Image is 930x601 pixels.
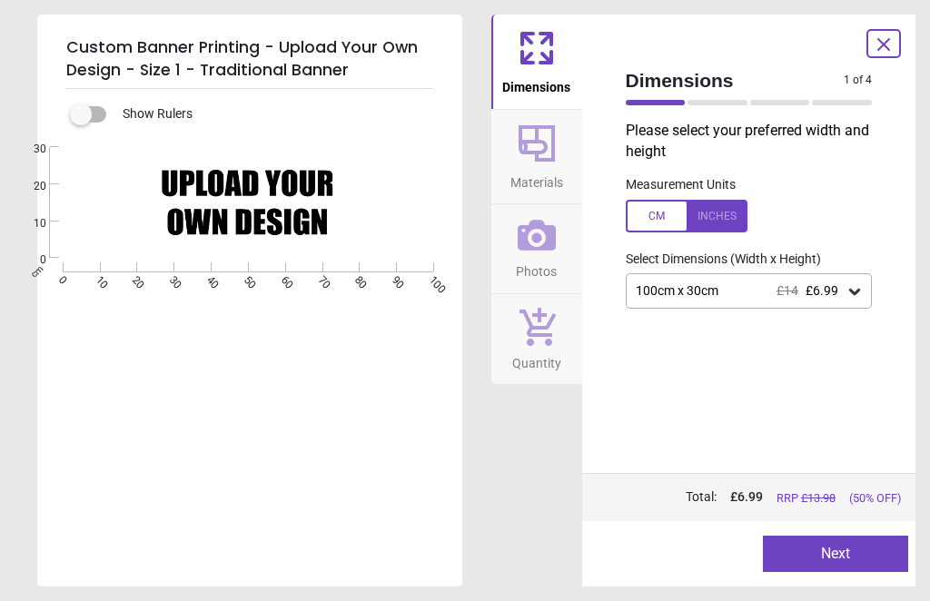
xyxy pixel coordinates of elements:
span: cm [29,263,45,280]
span: Quantity [512,346,561,373]
label: Select Dimensions (Width x Height) [611,251,821,269]
span: 1 of 4 [844,73,872,88]
div: 100cm x 30cm [634,283,846,299]
span: 10 [12,216,46,232]
span: RRP [777,490,836,507]
button: Photos [491,204,582,293]
span: 90 [388,273,400,285]
button: Dimensions [491,15,582,109]
span: (50% OFF) [849,490,901,507]
h5: Custom Banner Printing - Upload Your Own Design - Size 1 - Traditional Banner [66,29,433,89]
label: Measurement Units [626,176,736,194]
span: 70 [314,273,326,285]
span: 20 [129,273,141,285]
span: 6.99 [737,489,763,504]
span: 50 [240,273,252,285]
span: Materials [510,165,563,192]
button: Materials [491,110,582,204]
span: 20 [12,179,46,194]
button: Next [763,536,908,572]
div: Total: [624,488,902,507]
span: 0 [12,252,46,268]
span: Dimensions [626,67,845,94]
span: 60 [277,273,289,285]
span: 100 [425,273,437,285]
span: 80 [351,273,363,285]
span: £ 13.98 [801,491,836,505]
span: £14 [777,283,798,298]
button: Quantity [491,294,582,385]
span: 30 [12,142,46,157]
span: Photos [516,254,557,281]
span: 30 [165,273,177,285]
p: Please select your preferred width and height [626,121,887,162]
div: Show Rulers [81,103,462,125]
span: 40 [203,273,214,285]
span: 10 [92,273,104,285]
span: £6.99 [806,283,838,298]
span: Dimensions [502,70,570,97]
span: 0 [54,273,66,285]
span: £ [730,488,763,507]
